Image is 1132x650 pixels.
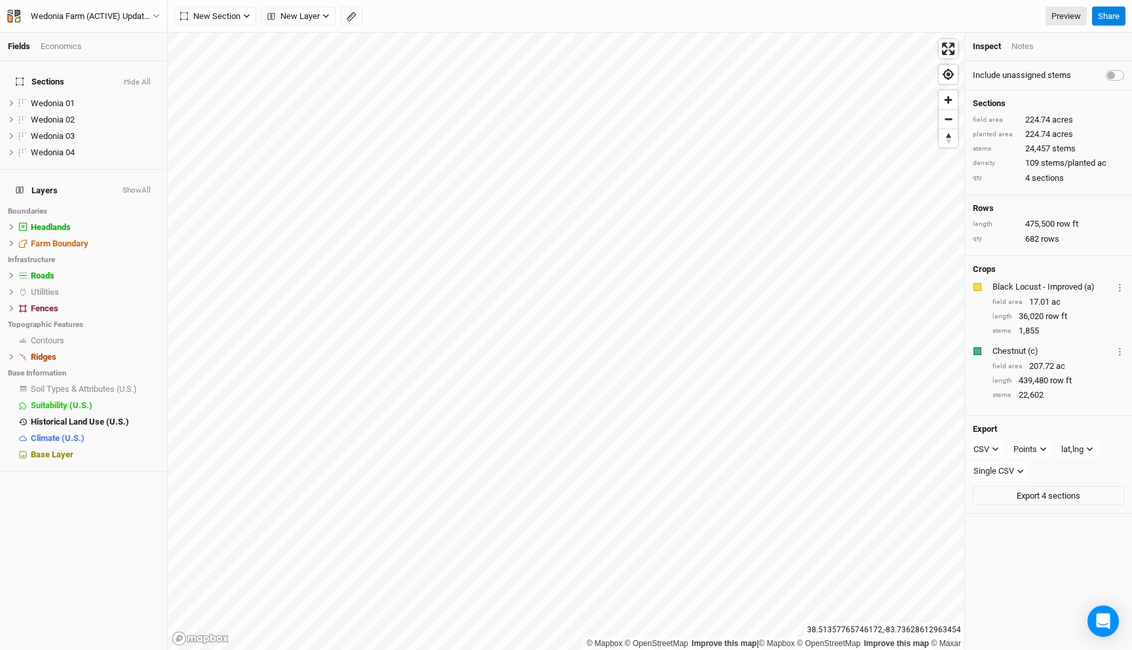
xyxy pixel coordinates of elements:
div: 224.74 [973,128,1124,140]
div: Black Locust - Improved (a) [992,281,1113,293]
div: lat,lng [1061,443,1084,456]
div: length [973,220,1019,229]
h4: Crops [973,264,996,275]
span: Layers [16,185,58,196]
div: density [973,159,1019,168]
div: | [586,637,961,650]
div: stems [992,326,1012,336]
a: Mapbox [586,639,622,648]
div: Economics [41,41,82,52]
span: Contours [31,335,64,345]
button: Shortcut: M [341,7,362,26]
button: Share [1092,7,1125,26]
h4: Sections [973,98,1124,109]
div: 17.01 [992,296,1124,308]
button: CSV [968,440,1005,459]
div: 22,602 [992,389,1124,401]
div: Wedonia Farm (ACTIVE) Updated [31,10,153,23]
button: Reset bearing to north [939,128,958,147]
span: Utilities [31,287,59,297]
span: rows [1041,233,1059,245]
div: 109 [973,157,1124,169]
span: Base Layer [31,449,73,459]
label: Include unassigned stems [973,69,1071,81]
div: length [992,312,1012,322]
span: Ridges [31,352,56,362]
a: OpenStreetMap [797,639,861,648]
div: Headlands [31,222,159,233]
span: Sections [16,77,64,87]
button: Find my location [939,65,958,84]
button: Wedonia Farm (ACTIVE) Updated [7,9,160,24]
div: Farm Boundary [31,239,159,249]
span: stems [1052,143,1076,155]
div: Wedonia 02 [31,115,159,125]
div: Suitability (U.S.) [31,400,159,411]
a: OpenStreetMap [625,639,689,648]
a: Fields [8,41,30,51]
button: Enter fullscreen [939,39,958,58]
span: Wedonia 01 [31,98,75,108]
button: Export 4 sections [973,486,1124,506]
span: Zoom out [939,110,958,128]
div: qty [973,234,1019,244]
div: Soil Types & Attributes (U.S.) [31,384,159,394]
div: Notes [1011,41,1034,52]
a: Improve this map [692,639,757,648]
div: 475,500 [973,218,1124,230]
span: Wedonia 02 [31,115,75,124]
button: lat,lng [1055,440,1099,459]
span: New Layer [267,10,320,23]
a: Mapbox logo [172,631,229,646]
div: Single CSV [973,465,1014,478]
div: 36,020 [992,311,1124,322]
span: Soil Types & Attributes (U.S.) [31,384,137,394]
span: Headlands [31,222,71,232]
div: Open Intercom Messenger [1087,605,1119,637]
div: Points [1013,443,1037,456]
span: row ft [1046,311,1067,322]
div: 224.74 [973,114,1124,126]
a: Mapbox [759,639,795,648]
span: row ft [1050,375,1072,387]
div: Inspect [973,41,1001,52]
span: ac [1056,360,1065,372]
a: Maxar [931,639,961,648]
a: Preview [1046,7,1087,26]
span: Wedonia 04 [31,147,75,157]
div: Base Layer [31,449,159,460]
div: qty [973,173,1019,183]
div: Climate (U.S.) [31,433,159,444]
span: Reset bearing to north [939,129,958,147]
div: planted area [973,130,1019,140]
button: New Section [174,7,256,26]
span: Suitability (U.S.) [31,400,92,410]
div: 4 [973,172,1124,184]
div: stems [973,144,1019,154]
span: Historical Land Use (U.S.) [31,417,129,427]
div: CSV [973,443,989,456]
span: Roads [31,271,54,280]
span: row ft [1057,218,1078,230]
div: 1,855 [992,325,1124,337]
a: Improve this map [864,639,929,648]
div: Utilities [31,287,159,297]
h4: Export [973,424,1124,434]
span: acres [1052,128,1073,140]
div: stems [992,391,1012,400]
button: Zoom out [939,109,958,128]
span: ac [1051,296,1061,308]
div: field area [973,115,1019,125]
div: field area [992,362,1023,372]
span: New Section [180,10,240,23]
button: Zoom in [939,90,958,109]
div: 439,480 [992,375,1124,387]
div: Contours [31,335,159,346]
span: acres [1052,114,1073,126]
div: Historical Land Use (U.S.) [31,417,159,427]
h4: Rows [973,203,1124,214]
button: Crop Usage [1116,279,1124,294]
div: Chestnut (c) [992,345,1113,357]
